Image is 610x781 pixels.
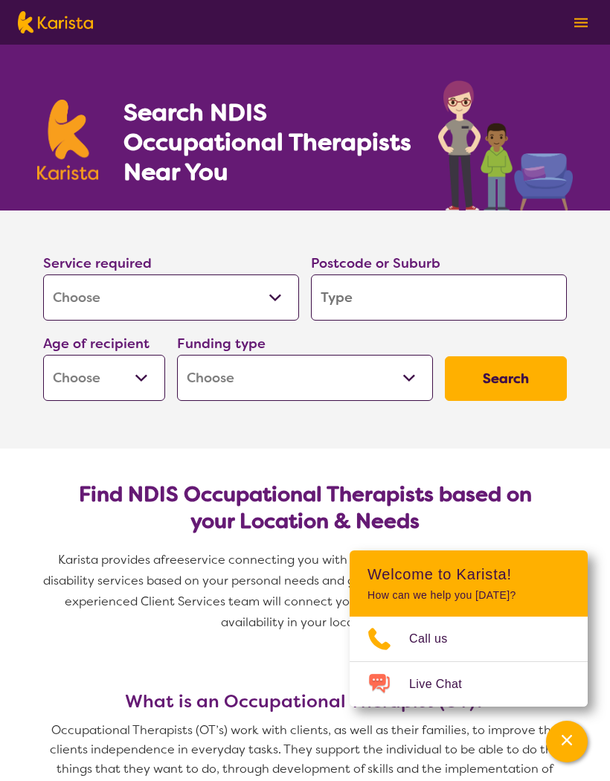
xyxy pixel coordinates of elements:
span: Call us [409,628,466,650]
label: Age of recipient [43,335,150,353]
img: Karista logo [37,100,98,180]
button: Channel Menu [546,721,588,762]
div: Channel Menu [350,550,588,707]
label: Service required [43,254,152,272]
span: free [161,552,184,568]
input: Type [311,274,567,321]
h1: Search NDIS Occupational Therapists Near You [123,97,413,187]
h3: What is an Occupational Therapist (OT)? [37,691,573,712]
img: menu [574,18,588,28]
span: Karista provides a [58,552,161,568]
span: Live Chat [409,673,480,695]
ul: Choose channel [350,617,588,707]
img: occupational-therapy [438,80,573,210]
img: Karista logo [18,11,93,33]
p: How can we help you [DATE]? [367,589,570,602]
label: Postcode or Suburb [311,254,440,272]
button: Search [445,356,567,401]
label: Funding type [177,335,266,353]
h2: Welcome to Karista! [367,565,570,583]
h2: Find NDIS Occupational Therapists based on your Location & Needs [55,481,555,535]
span: service connecting you with Occupational Therapists and other disability services based on your p... [43,552,570,630]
